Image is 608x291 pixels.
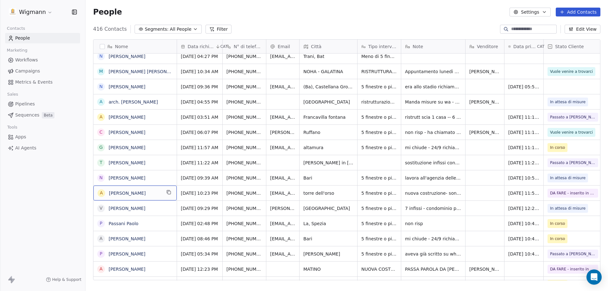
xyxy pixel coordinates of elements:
span: DA FARE - inserito in cartella [550,266,596,272]
span: [PHONE_NUMBER] [226,160,262,166]
span: [DATE] 10:34 AM [181,68,218,75]
span: 7 infissi - condominio pt - FORN + POSA -- ora legno -- pvc bianco -- prima richiesta, non mi dic... [405,205,461,212]
span: [DATE] 08:46 PM [181,236,218,242]
span: Contacts [4,24,28,33]
span: N° di telefono [234,43,262,50]
a: Help & Support [46,277,81,282]
a: SequencesBeta [5,110,80,120]
span: [PHONE_NUMBER] [226,84,262,90]
div: T [100,159,103,166]
span: Passato a [PERSON_NAME] [550,251,596,257]
span: [PERSON_NAME] [303,251,353,257]
span: 5 finestre o più di 5 [361,190,397,196]
span: Workflows [15,57,38,63]
span: NUOVA COSTRUZIONE - O [PERSON_NAME] 2025 INIZIO IMPIANTI [361,266,397,272]
span: non risp [405,220,461,227]
div: Data primo contattoCAT [504,40,543,53]
span: NOHA - GALATINA [303,68,353,75]
span: Passato a [PERSON_NAME] [550,160,596,166]
span: [DATE] 04:55 PM [181,99,218,105]
span: [DATE] 10:48 AM [508,236,540,242]
span: Passato a [PERSON_NAME] [550,114,596,120]
img: 1630668995401.jpeg [9,8,16,16]
span: In attesa di misure [550,99,586,105]
span: [DATE] 05:52 PM [508,84,540,90]
span: Meno di 5 finestre [361,53,397,60]
a: [PERSON_NAME] [109,115,145,120]
span: [PHONE_NUMBER] [226,68,262,75]
span: [EMAIL_ADDRESS][PERSON_NAME][DOMAIN_NAME] [270,190,295,196]
a: [PERSON_NAME] [109,267,145,272]
span: Beta [42,112,54,118]
span: [PHONE_NUMBER] [226,190,262,196]
span: [PERSON_NAME][EMAIL_ADDRESS][PERSON_NAME][DOMAIN_NAME] [270,129,295,136]
span: 5 finestre o più di 5 [361,114,397,120]
div: Stato Cliente [544,40,602,53]
a: [PERSON_NAME] [109,160,145,165]
span: 5 finestre o più di 5 [361,220,397,227]
span: In attesa di misure [550,175,586,181]
span: Nome [115,43,128,50]
span: All People [170,26,191,33]
div: A [99,266,103,272]
a: [PERSON_NAME] [109,191,146,196]
span: Segments: [145,26,168,33]
div: A [100,190,103,196]
span: [DATE] 02:48 PM [181,220,218,227]
span: [DATE] 11:11 AM [508,144,540,151]
div: N° di telefono [223,40,266,53]
span: Note [413,43,423,50]
span: [DATE] 09:29 PM [181,205,218,212]
span: 5 finestre o più di 5 [361,236,397,242]
span: Data primo contatto [513,43,536,50]
div: A [99,235,103,242]
span: altamura [303,144,353,151]
button: Wigmann [8,7,54,17]
span: non risp - ha chiamato e vuole venire a trovarci [405,129,461,136]
span: Trani, Bat [303,53,353,60]
span: Sequences [15,112,39,118]
span: [DATE] 04:27 PM [181,53,218,60]
span: Bari [303,236,353,242]
button: Filter [206,25,232,34]
span: [DATE] 11:22 AM [181,160,218,166]
span: 5 finestre o più di 5 [361,175,397,181]
span: [PERSON_NAME] [469,68,500,75]
span: [DATE] 10:53 AM [508,175,540,181]
span: Email [278,43,290,50]
div: P [100,250,102,257]
a: [PERSON_NAME] [109,145,145,150]
span: Vuole venire a trovarci [550,68,593,75]
div: a [99,98,103,105]
div: Open Intercom Messenger [586,269,602,285]
a: Passani Paolo [109,221,138,226]
button: Add Contacts [556,8,600,16]
span: nuova costruzione- sono agli impianti casa vacanze 2 casa - vuole alluminio fascia media [PERSON_... [405,190,461,196]
div: grid [93,54,177,281]
span: Tipo intervento [368,43,397,50]
div: A [99,114,103,120]
span: Manda misure su wa - quando sono pronti i prev viene a ritirarli [405,99,461,105]
div: Città [300,40,357,53]
span: Appuntamento lunedì 29 ore 17 [405,68,461,75]
span: [GEOGRAPHIC_DATA] [303,99,353,105]
span: Help & Support [52,277,81,282]
span: 5 finestre o più di 5 [361,144,397,151]
span: Marketing [4,46,30,55]
div: M [99,68,103,75]
div: Data richiestaCAT [177,40,222,53]
span: [PERSON_NAME] [469,266,500,272]
span: MATINO [303,266,353,272]
span: Tools [4,123,20,132]
div: Email [266,40,299,53]
span: [DATE] 10:23 PM [181,190,218,196]
div: Tipo intervento [358,40,401,53]
span: [EMAIL_ADDRESS][DOMAIN_NAME] [270,251,295,257]
span: In corso [550,220,565,227]
span: era allo stadio richiamare [405,84,461,90]
span: sostituzione infissi condominio 3 piano. ora alluminio verde - vorrebbe pvc bianco eff legno o po... [405,160,461,166]
span: Venditore [477,43,498,50]
a: Pipelines [5,99,80,109]
span: PASSA PAROLA DA [PERSON_NAME] - MIA CLIENTE- appuntamento sabato 20.09 - non ha fretta- a novembr... [405,266,461,272]
div: Nome [93,40,177,53]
